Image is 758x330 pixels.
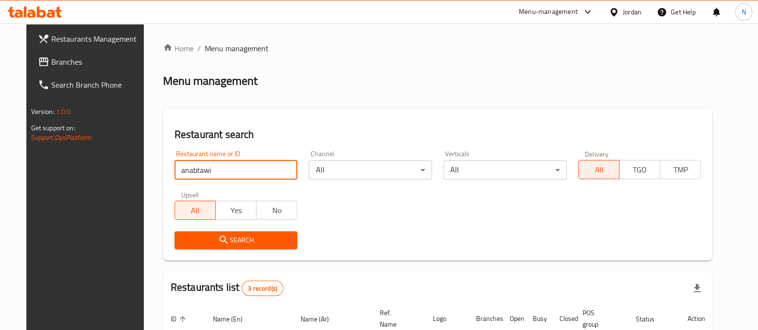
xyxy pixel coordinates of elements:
span: Get support on: [31,122,75,134]
button: Yes [215,201,257,220]
span: Version: [31,105,55,118]
div: Menu-management [519,6,578,18]
h2: Restaurant search [175,127,701,142]
span: All [583,163,616,177]
span: Menu management [205,43,268,54]
button: No [256,201,297,220]
span: Name (Ar) [301,313,341,325]
span: POS group [583,307,616,330]
span: 3 record(s) [242,284,283,293]
div: Jordan [623,7,641,17]
input: Search for restaurant name or ID.. [175,160,298,180]
span: Search [182,234,290,246]
span: All [179,204,212,217]
h2: Restaurants list [171,280,283,296]
span: N [741,7,746,17]
span: Ref. Name [380,307,414,330]
a: Restaurants Management [30,27,153,50]
li: / [198,43,201,54]
span: Status [635,313,666,325]
div: Export file [686,277,709,300]
span: 1.0.0 [56,105,71,118]
label: Upsell [181,191,199,198]
span: TMP [664,163,697,177]
label: Delivery [585,150,609,157]
span: Search Branch Phone [51,79,145,91]
div: All [443,160,567,180]
span: ID [171,313,189,325]
span: Name (En) [213,313,255,325]
span: Branches [51,56,145,68]
button: Search [175,231,298,249]
button: All [578,160,619,179]
div: All [309,160,432,180]
div: Total records count [242,281,283,296]
h2: Menu management [163,73,257,89]
nav: breadcrumb [163,43,713,54]
span: Yes [220,204,253,217]
span: Restaurants Management [51,33,145,45]
a: Search Branch Phone [30,73,153,96]
span: TGO [623,163,656,177]
button: TGO [619,160,660,179]
button: TMP [660,160,701,179]
button: All [175,201,216,220]
a: Branches [30,50,153,73]
a: Home [163,43,194,54]
span: No [260,204,293,217]
a: Support.OpsPlatform [31,131,92,144]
